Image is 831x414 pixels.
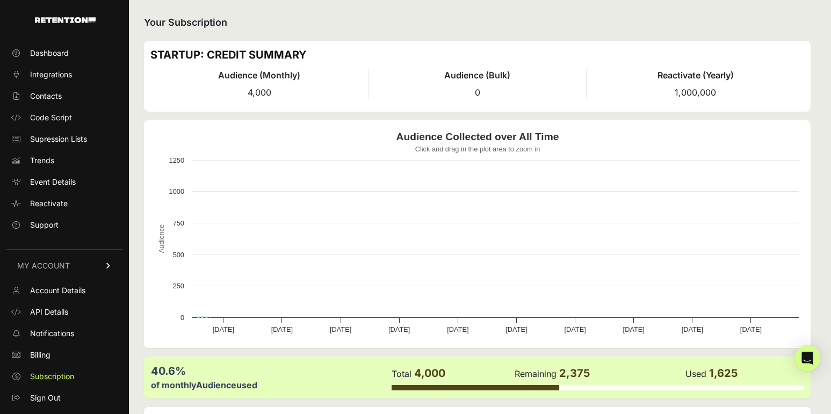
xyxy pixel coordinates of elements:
a: Dashboard [6,45,122,62]
span: Notifications [30,328,74,339]
div: of monthly used [151,379,391,391]
a: Billing [6,346,122,364]
span: Supression Lists [30,134,87,144]
text: [DATE] [564,325,586,333]
a: Notifications [6,325,122,342]
a: MY ACCOUNT [6,249,122,282]
img: Retention.com [35,17,96,23]
span: Trends [30,155,54,166]
a: Integrations [6,66,122,83]
text: Click and drag in the plot area to zoom in [415,145,540,153]
h4: Audience (Monthly) [150,69,368,82]
a: Reactivate [6,195,122,212]
h4: Audience (Bulk) [369,69,587,82]
text: [DATE] [330,325,351,333]
span: Dashboard [30,48,69,59]
a: Trends [6,152,122,169]
h2: Your Subscription [144,15,811,30]
text: 1000 [169,187,184,195]
a: Subscription [6,368,122,385]
span: 4,000 [248,87,271,98]
a: Supression Lists [6,130,122,148]
span: Code Script [30,112,72,123]
span: Reactivate [30,198,68,209]
span: Subscription [30,371,74,382]
text: [DATE] [740,325,762,333]
span: Sign Out [30,393,61,403]
a: Event Details [6,173,122,191]
span: 1,625 [709,367,738,380]
span: 1,000,000 [675,87,716,98]
div: 40.6% [151,364,391,379]
h3: STARTUP: CREDIT SUMMARY [150,47,804,62]
label: Used [685,368,706,379]
text: [DATE] [213,325,234,333]
text: [DATE] [682,325,703,333]
span: Event Details [30,177,76,187]
a: Sign Out [6,389,122,406]
text: Audience Collected over All Time [396,131,559,142]
span: Integrations [30,69,72,80]
text: 0 [180,314,184,322]
text: [DATE] [447,325,468,333]
text: 500 [173,251,184,259]
svg: Audience Collected over All Time [150,127,804,342]
label: Audience [196,380,236,390]
a: Contacts [6,88,122,105]
span: API Details [30,307,68,317]
span: 4,000 [414,367,445,380]
text: Audience [157,224,165,253]
text: [DATE] [623,325,645,333]
div: Open Intercom Messenger [794,345,820,371]
h4: Reactivate (Yearly) [587,69,804,82]
label: Total [392,368,411,379]
text: [DATE] [505,325,527,333]
text: 1250 [169,156,184,164]
span: Account Details [30,285,85,296]
text: [DATE] [271,325,293,333]
a: Code Script [6,109,122,126]
span: Contacts [30,91,62,101]
span: Support [30,220,59,230]
span: 2,375 [559,367,590,380]
a: API Details [6,303,122,321]
text: 750 [173,219,184,227]
text: 250 [173,282,184,290]
span: Billing [30,350,50,360]
label: Remaining [515,368,557,379]
a: Account Details [6,282,122,299]
span: MY ACCOUNT [17,260,70,271]
span: 0 [475,87,480,98]
a: Support [6,216,122,234]
text: [DATE] [388,325,410,333]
